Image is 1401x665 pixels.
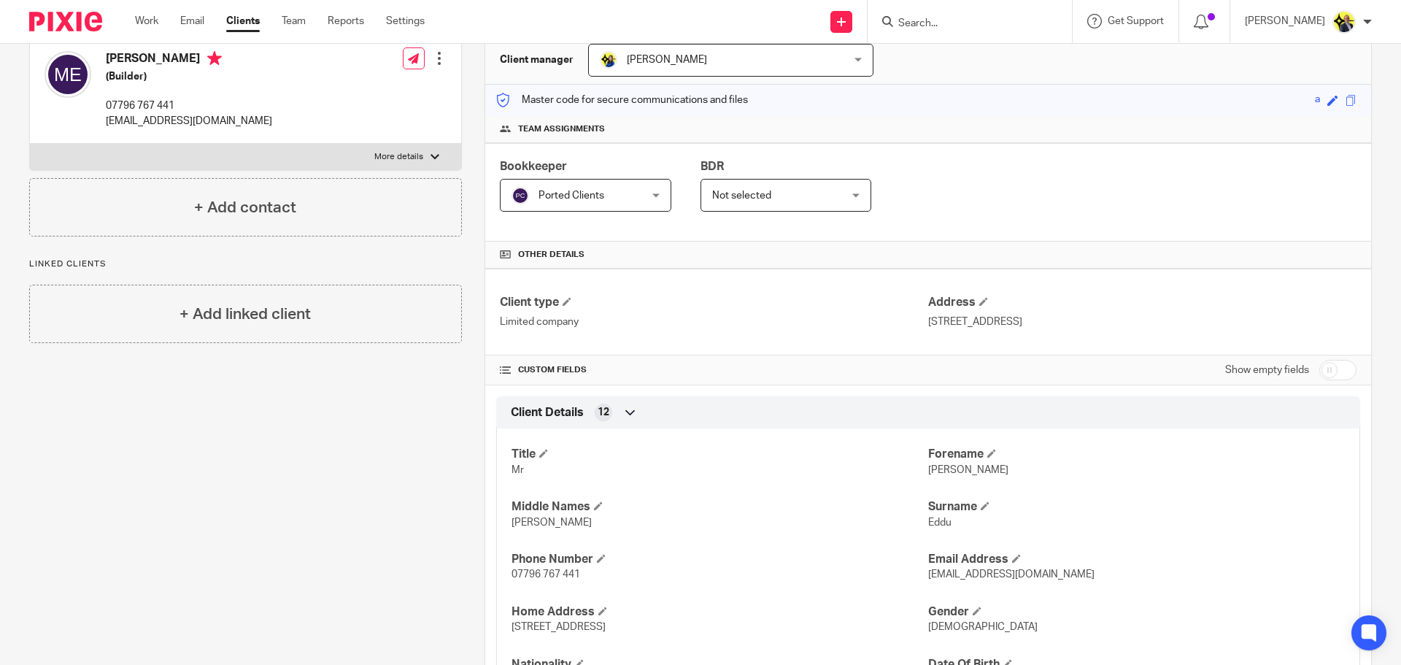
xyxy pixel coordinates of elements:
h4: [PERSON_NAME] [106,51,272,69]
span: 07796 767 441 [512,569,580,580]
div: a [1315,92,1320,109]
span: [PERSON_NAME] [512,518,592,528]
a: Clients [226,14,260,28]
span: Other details [518,249,584,261]
p: More details [374,151,423,163]
span: Bookkeeper [500,161,567,172]
p: [STREET_ADDRESS] [928,315,1356,329]
p: [EMAIL_ADDRESS][DOMAIN_NAME] [106,114,272,128]
img: Pixie [29,12,102,31]
h4: + Add contact [194,196,296,219]
a: Reports [328,14,364,28]
span: 12 [598,405,609,420]
h4: Email Address [928,552,1345,567]
p: 07796 767 441 [106,99,272,113]
h4: + Add linked client [180,303,311,326]
a: Settings [386,14,425,28]
i: Primary [207,51,222,66]
h5: (Builder) [106,69,272,84]
p: Linked clients [29,258,462,270]
span: Team assignments [518,123,605,135]
a: Team [282,14,306,28]
span: [PERSON_NAME] [928,465,1008,475]
h4: Phone Number [512,552,928,567]
h4: Client type [500,295,928,310]
span: [STREET_ADDRESS] [512,622,606,632]
h4: Forename [928,447,1345,462]
img: svg%3E [45,51,91,98]
span: [PERSON_NAME] [627,55,707,65]
span: BDR [700,161,724,172]
span: Mr [512,465,524,475]
span: Not selected [712,191,771,201]
h4: Middle Names [512,499,928,515]
h4: Title [512,447,928,462]
h4: Surname [928,499,1345,515]
h4: Gender [928,604,1345,620]
a: Email [180,14,204,28]
p: [PERSON_NAME] [1245,14,1325,28]
img: svg%3E [512,187,529,204]
h3: Client manager [500,53,574,67]
span: Get Support [1108,16,1164,26]
h4: CUSTOM FIELDS [500,364,928,376]
img: Dan-Starbridge%20(1).jpg [1332,10,1356,34]
label: Show empty fields [1225,363,1309,377]
span: Eddu [928,518,952,528]
h4: Home Address [512,604,928,620]
span: [EMAIL_ADDRESS][DOMAIN_NAME] [928,569,1095,580]
img: Bobo-Starbridge%201.jpg [600,51,617,69]
h4: Address [928,295,1356,310]
input: Search [897,18,1028,31]
p: Limited company [500,315,928,329]
a: Work [135,14,158,28]
span: Client Details [511,405,584,420]
p: Master code for secure communications and files [496,93,748,107]
span: Ported Clients [539,191,604,201]
span: [DEMOGRAPHIC_DATA] [928,622,1038,632]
